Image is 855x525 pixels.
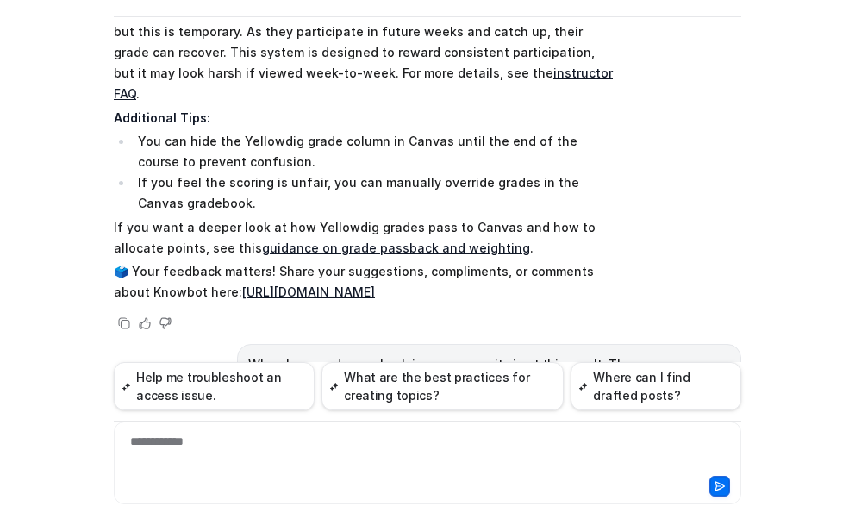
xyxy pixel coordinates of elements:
[571,362,741,410] button: Where can I find drafted posts?
[114,217,618,259] p: If you want a deeper look at how Yellowdig grades pass to Canvas and how to allocate points, see ...
[321,362,564,410] button: What are the best practices for creating topics?
[114,261,618,303] p: 🗳️ Your feedback matters! Share your suggestions, compliments, or comments about Knowbot here:
[133,172,618,214] li: If you feel the scoring is unfair, you can manually override grades in the Canvas gradebook.
[114,362,315,410] button: Help me troubleshoot an access issue.
[248,354,730,396] p: When I run grade passback in my community i get this result: The server responsed with an invalid...
[242,284,375,299] a: [URL][DOMAIN_NAME]
[262,241,530,255] a: guidance on grade passback and weighting
[133,131,618,172] li: You can hide the Yellowdig grade column in Canvas until the end of the course to prevent confusion.
[114,110,210,125] strong: Additional Tips:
